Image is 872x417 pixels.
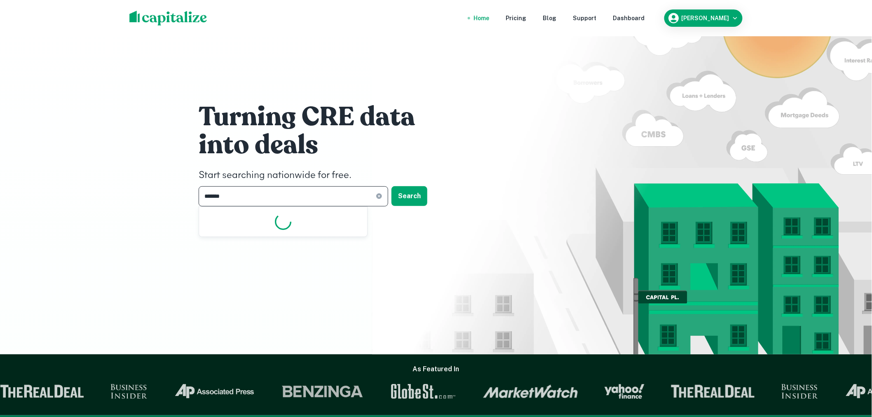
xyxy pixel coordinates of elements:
[413,364,459,374] h6: As Featured In
[603,384,643,399] img: Yahoo Finance
[831,351,872,391] iframe: Chat Widget
[391,186,427,206] button: Search
[682,15,729,21] h6: [PERSON_NAME]
[388,384,455,399] img: GlobeSt
[172,384,253,399] img: Associated Press
[506,14,526,23] a: Pricing
[543,14,556,23] a: Blog
[780,384,817,399] img: Business Insider
[669,385,753,398] img: The Real Deal
[199,129,446,162] h1: into deals
[129,11,207,26] img: capitalize-logo.png
[613,14,645,23] a: Dashboard
[573,14,596,23] a: Support
[664,9,743,27] button: [PERSON_NAME]
[109,384,146,399] img: Business Insider
[474,14,489,23] a: Home
[481,384,577,398] img: Market Watch
[199,168,446,183] h4: Start searching nationwide for free.
[280,384,362,399] img: Benzinga
[199,101,446,134] h1: Turning CRE data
